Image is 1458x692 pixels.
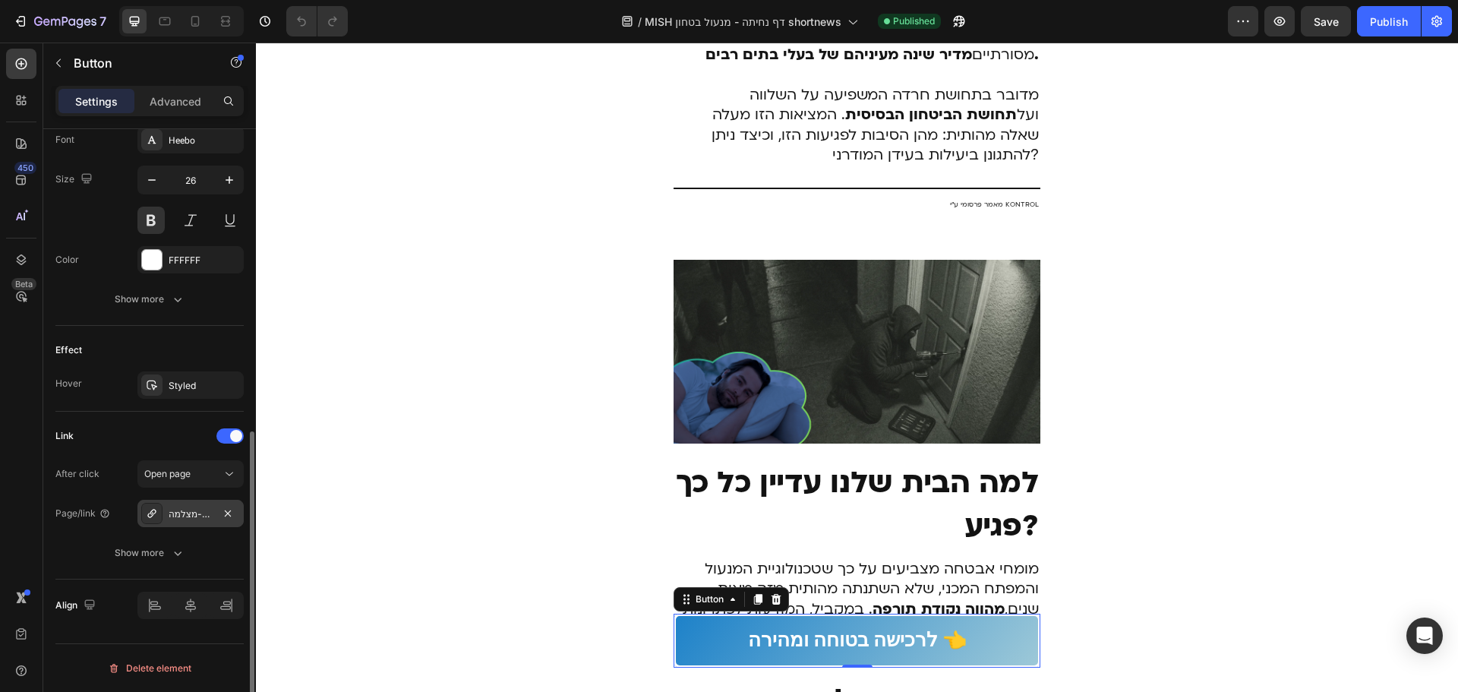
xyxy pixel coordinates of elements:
[115,545,185,561] div: Show more
[420,420,783,504] span: למה הבית שלנו עדיין כל כך פגיע?
[55,253,79,267] div: Color
[169,507,213,521] div: מנעול-חכם-עם-מצלמה-vision-bio-plus
[1357,6,1421,36] button: Publish
[286,6,348,36] div: Undo/Redo
[108,659,191,678] div: Delete element
[55,429,74,443] div: Link
[150,93,201,109] p: Advanced
[418,571,784,625] a: לרכישה בטוחה ומהירה 👈
[418,156,784,169] h2: מאמר פרסומי ע"י KONTROL
[55,539,244,567] button: Show more
[11,278,36,290] div: Beta
[55,286,244,313] button: Show more
[55,656,244,681] button: Delete element
[75,93,118,109] p: Settings
[256,43,1458,692] iframe: Design area
[645,14,841,30] span: MISH דף נחיתה - מנעול בטחון shortnews
[169,379,240,393] div: Styled
[1301,6,1351,36] button: Save
[1406,618,1443,654] div: Open Intercom Messenger
[419,517,783,617] p: מומחי אבטחה מצביעים על כך שטכנולוגיית המנעול והמפתח המכני, שלא השתנתה מהותית מזה מאות שנים, . במק...
[55,133,74,147] div: Font
[115,292,185,307] div: Show more
[144,468,191,479] span: Open page
[55,343,82,357] div: Effect
[55,507,111,520] div: Page/link
[55,467,99,481] div: After click
[55,377,82,390] div: Hover
[74,54,203,72] p: Button
[638,14,642,30] span: /
[418,217,784,401] img: gempages_534982502004032673-477ddce2-9d95-4277-b610-4bb967caf3a7.png
[99,12,106,30] p: 7
[589,62,761,82] strong: תחושת הביטחון הבסיסית
[437,550,471,564] div: Button
[137,460,244,488] button: Open page
[419,43,783,123] p: מדובר בתחושת חרדה המשפיעה על השלווה ועל . המציאות הזו מעלה שאלה מהותית: מהן הסיבות לפגיעות הזו, ו...
[893,14,935,28] span: Published
[55,169,96,190] div: Size
[169,134,240,147] div: Heebo
[492,580,711,616] p: לרכישה בטוחה ומהירה 👈
[169,254,240,267] div: FFFFFF
[6,6,113,36] button: 7
[55,596,99,616] div: Align
[1370,14,1408,30] div: Publish
[14,162,36,174] div: 450
[1314,15,1339,28] span: Save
